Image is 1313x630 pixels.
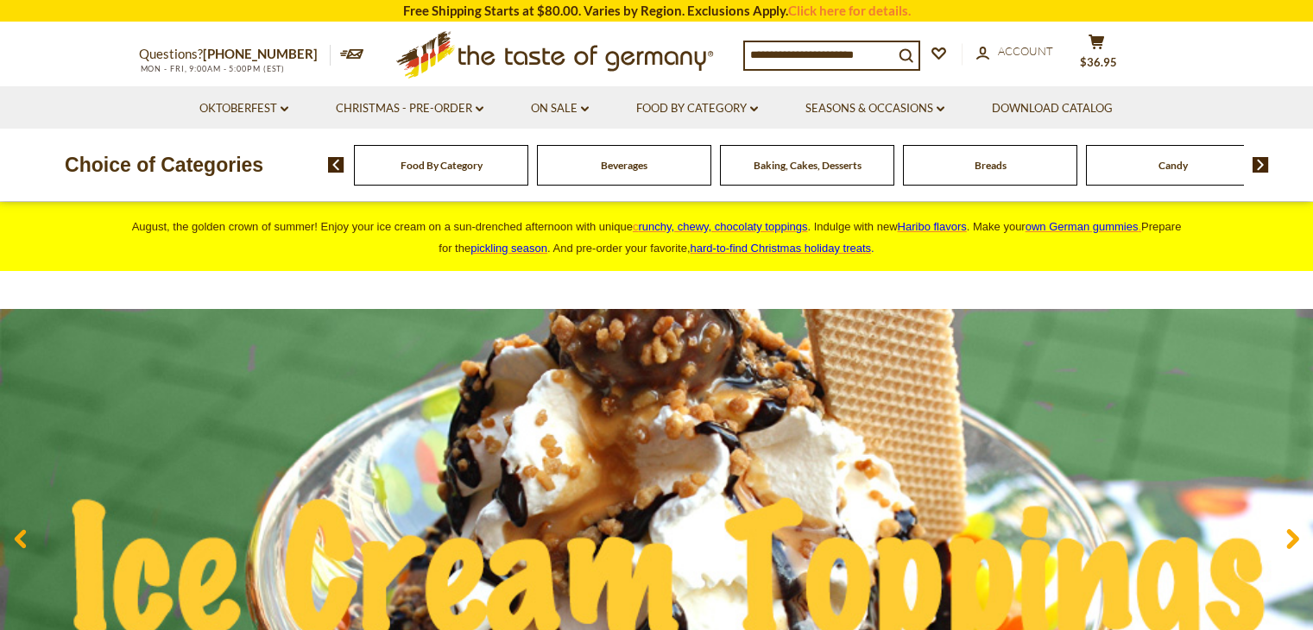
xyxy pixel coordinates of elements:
a: crunchy, chewy, chocolaty toppings [633,220,808,233]
a: Click here for details. [788,3,911,18]
a: On Sale [531,99,589,118]
a: Food By Category [636,99,758,118]
a: Download Catalog [992,99,1113,118]
a: Baking, Cakes, Desserts [754,159,862,172]
span: . [691,242,874,255]
a: Beverages [601,159,647,172]
a: own German gummies. [1026,220,1141,233]
a: Oktoberfest [199,99,288,118]
span: runchy, chewy, chocolaty toppings [638,220,807,233]
a: [PHONE_NUMBER] [203,46,318,61]
a: hard-to-find Christmas holiday treats [691,242,872,255]
span: $36.95 [1080,55,1117,69]
a: Seasons & Occasions [805,99,944,118]
p: Questions? [139,43,331,66]
a: pickling season [470,242,547,255]
span: MON - FRI, 9:00AM - 5:00PM (EST) [139,64,286,73]
img: next arrow [1253,157,1269,173]
img: previous arrow [328,157,344,173]
a: Breads [975,159,1007,172]
a: Haribo flavors [898,220,967,233]
span: own German gummies [1026,220,1139,233]
button: $36.95 [1071,34,1123,77]
span: Account [998,44,1053,58]
a: Candy [1158,159,1188,172]
a: Christmas - PRE-ORDER [336,99,483,118]
a: Account [976,42,1053,61]
a: Food By Category [401,159,483,172]
span: August, the golden crown of summer! Enjoy your ice cream on a sun-drenched afternoon with unique ... [132,220,1182,255]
